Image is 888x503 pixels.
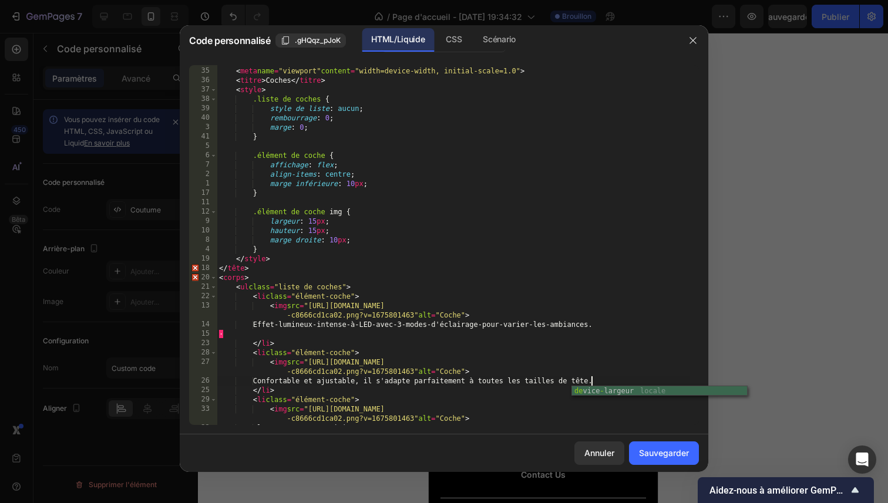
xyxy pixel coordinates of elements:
[201,264,210,272] font: 18
[206,179,210,187] font: 1
[848,445,876,474] div: Ouvrir Intercom Messenger
[73,391,156,403] a: Delivery Information
[201,66,210,75] font: 35
[189,35,271,46] font: Code personnalisé
[201,292,210,300] font: 22
[160,139,201,151] img: Trustpilot Image
[73,141,108,148] img: Trustpilot Image
[371,34,425,44] font: HTML/Liquide
[201,254,210,262] font: 19
[206,141,210,150] font: 5
[76,413,153,426] a: Return & Exchange
[483,34,515,44] font: Scénario
[201,386,210,394] font: 25
[201,348,210,356] font: 28
[107,369,123,381] a: FAQ
[206,160,210,168] font: 7
[15,231,65,242] div: Custom Code
[1,154,224,208] strong: Maskey Purge® : Le Masque LED Lumineux Effrayant pour un [DATE] Inoubliable !
[709,485,848,496] span: Help us improve GemPages!
[201,320,210,328] font: 14
[201,376,210,384] font: 26
[201,395,210,403] font: 29
[201,85,210,93] font: 37
[295,36,341,45] font: .gHQqz_pJoK
[201,76,210,84] font: 36
[629,441,699,465] button: Sauvegarder
[201,357,210,366] font: 27
[201,188,210,197] font: 17
[201,198,210,206] font: 11
[639,448,689,458] font: Sauvegarder
[201,404,210,413] font: 33
[201,282,210,291] font: 21
[201,301,210,309] font: 13
[201,423,210,431] font: 32
[584,448,614,458] font: Annuler
[201,113,210,121] font: 40
[709,485,862,496] font: Aidez-nous à améliorer GemPages !
[206,151,210,159] font: 6
[201,104,210,112] font: 39
[206,235,210,244] font: 8
[201,132,210,140] font: 41
[92,436,137,448] a: Contact Us
[709,483,862,497] button: Afficher l'enquête - Aidez-nous à améliorer GemPages !
[201,207,210,215] font: 12
[201,226,210,234] font: 10
[201,339,210,347] font: 23
[201,329,210,337] font: 15
[206,217,210,225] font: 9
[206,123,210,131] font: 3
[574,441,624,465] button: Annuler
[446,34,462,44] font: CSS
[201,94,210,103] font: 38
[275,33,346,48] button: .gHQqz_pJoK
[206,170,210,178] font: 2
[201,273,210,281] font: 20
[113,141,155,150] div: Rated 4.4/5 on
[29,139,68,151] div: "Amazing"
[206,245,210,253] font: 4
